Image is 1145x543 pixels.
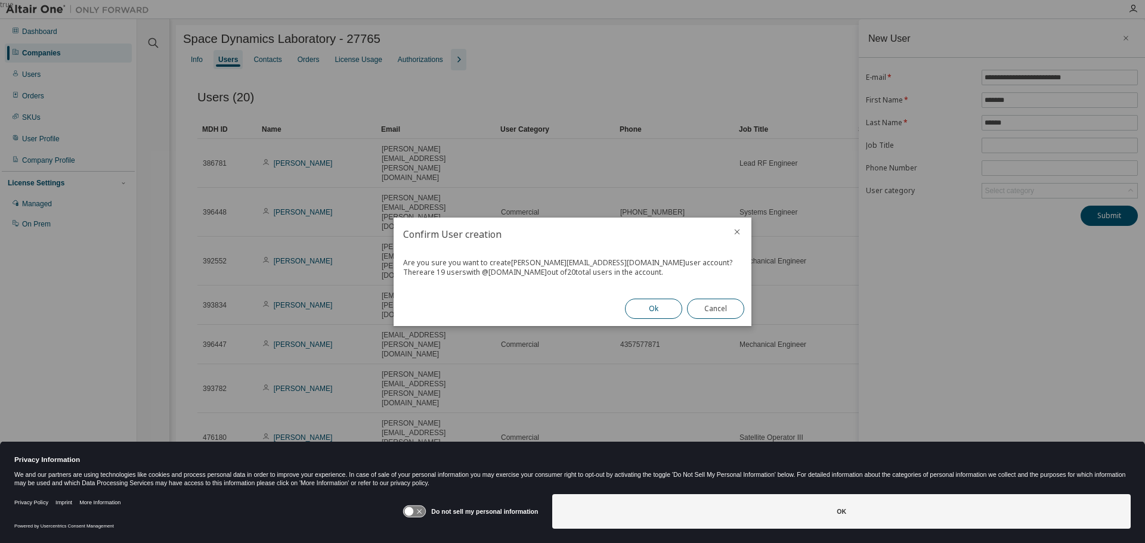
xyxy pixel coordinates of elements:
div: Are you sure you want to create [PERSON_NAME][EMAIL_ADDRESS][DOMAIN_NAME] user account? [403,258,742,268]
button: Cancel [687,299,744,319]
h2: Confirm User creation [394,218,723,251]
button: close [732,227,742,237]
div: There are 19 users with @ [DOMAIN_NAME] out of 20 total users in the account. [403,268,742,277]
button: Ok [625,299,682,319]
